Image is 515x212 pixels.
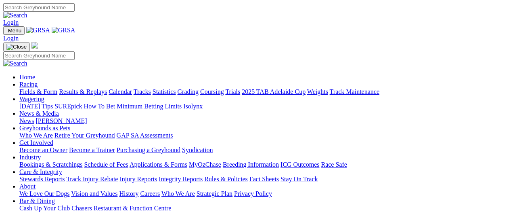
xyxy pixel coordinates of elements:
img: GRSA [26,27,50,34]
a: Track Injury Rebate [66,176,118,182]
div: News & Media [19,117,512,125]
a: Racing [19,81,38,88]
a: Care & Integrity [19,168,62,175]
div: Care & Integrity [19,176,512,183]
a: [DATE] Tips [19,103,53,110]
a: SUREpick [54,103,82,110]
a: Race Safe [321,161,347,168]
a: Track Maintenance [330,88,379,95]
a: Home [19,74,35,81]
a: Careers [140,190,160,197]
button: Toggle navigation [3,26,25,35]
a: Greyhounds as Pets [19,125,70,131]
img: Search [3,60,27,67]
a: Strategic Plan [197,190,232,197]
div: Bar & Dining [19,205,512,212]
a: Calendar [109,88,132,95]
a: Who We Are [161,190,195,197]
input: Search [3,3,75,12]
a: Chasers Restaurant & Function Centre [71,205,171,212]
a: Syndication [182,146,213,153]
div: Get Involved [19,146,512,154]
a: Who We Are [19,132,53,139]
a: We Love Our Dogs [19,190,69,197]
a: Trials [225,88,240,95]
img: Close [6,44,27,50]
div: Racing [19,88,512,95]
a: Wagering [19,95,44,102]
img: GRSA [52,27,75,34]
a: Injury Reports [119,176,157,182]
a: Integrity Reports [159,176,203,182]
a: Coursing [200,88,224,95]
a: Isolynx [183,103,203,110]
a: News [19,117,34,124]
a: Stay On Track [281,176,318,182]
span: Menu [8,28,21,34]
a: Grading [178,88,199,95]
a: 2025 TAB Adelaide Cup [242,88,306,95]
a: How To Bet [84,103,115,110]
button: Toggle navigation [3,42,30,51]
a: [PERSON_NAME] [36,117,87,124]
a: Stewards Reports [19,176,65,182]
div: Industry [19,161,512,168]
a: Industry [19,154,41,161]
img: Search [3,12,27,19]
a: History [119,190,138,197]
img: logo-grsa-white.png [31,42,38,49]
a: Fact Sheets [249,176,279,182]
a: Become a Trainer [69,146,115,153]
div: Wagering [19,103,512,110]
a: Schedule of Fees [84,161,128,168]
a: Tracks [134,88,151,95]
a: Breeding Information [223,161,279,168]
a: Applications & Forms [130,161,187,168]
a: Bar & Dining [19,197,55,204]
a: Privacy Policy [234,190,272,197]
a: Retire Your Greyhound [54,132,115,139]
input: Search [3,51,75,60]
a: Cash Up Your Club [19,205,70,212]
a: Login [3,35,19,42]
a: Vision and Values [71,190,117,197]
a: Statistics [153,88,176,95]
a: Bookings & Scratchings [19,161,82,168]
a: ICG Outcomes [281,161,319,168]
a: Become an Owner [19,146,67,153]
a: Purchasing a Greyhound [117,146,180,153]
a: Results & Replays [59,88,107,95]
div: Greyhounds as Pets [19,132,512,139]
a: Get Involved [19,139,53,146]
a: MyOzChase [189,161,221,168]
a: Rules & Policies [204,176,248,182]
a: Login [3,19,19,26]
a: GAP SA Assessments [117,132,173,139]
a: Fields & Form [19,88,57,95]
a: Weights [307,88,328,95]
a: Minimum Betting Limits [117,103,182,110]
a: News & Media [19,110,59,117]
a: About [19,183,36,190]
div: About [19,190,512,197]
